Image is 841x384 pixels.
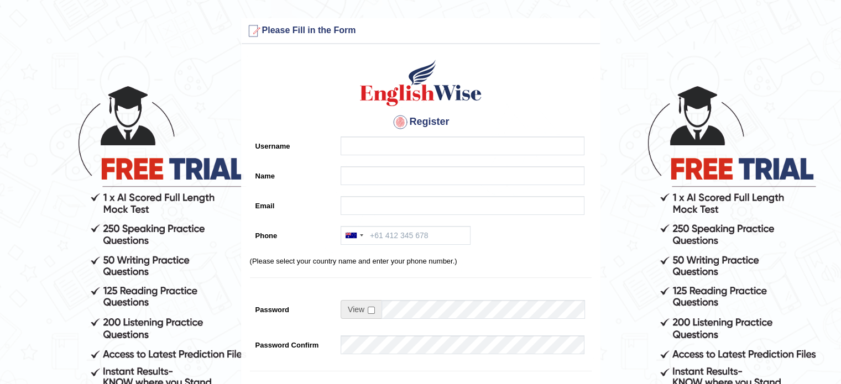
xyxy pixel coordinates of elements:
label: Phone [250,226,336,241]
input: Show/Hide Password [368,307,375,314]
label: Password Confirm [250,335,336,350]
img: Logo of English Wise create a new account for intelligent practice with AI [358,58,484,108]
h4: Register [250,113,592,131]
div: Australia: +61 [341,227,367,244]
label: Password [250,300,336,315]
input: +61 412 345 678 [341,226,471,245]
h3: Please Fill in the Form [244,22,597,40]
p: (Please select your country name and enter your phone number.) [250,256,592,266]
label: Username [250,136,336,151]
label: Email [250,196,336,211]
label: Name [250,166,336,181]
